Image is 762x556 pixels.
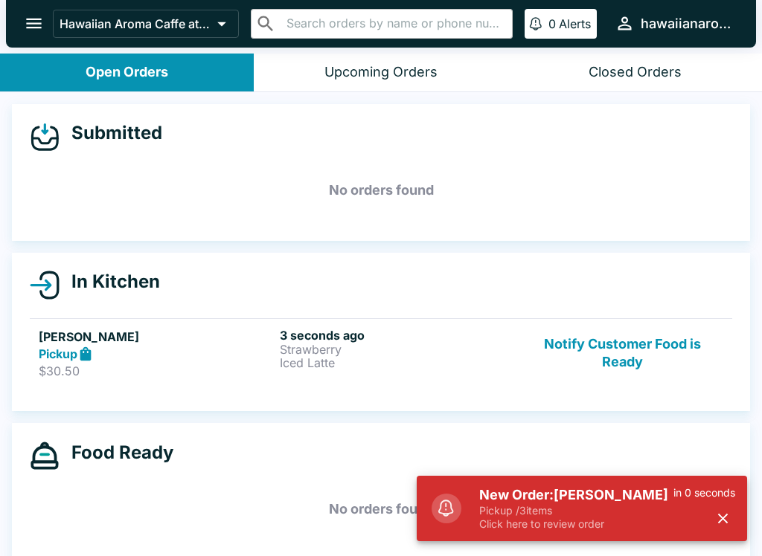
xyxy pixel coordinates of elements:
[30,482,732,536] h5: No orders found
[641,15,732,33] div: hawaiianaromacaffeilikai
[30,318,732,388] a: [PERSON_NAME]Pickup$30.503 seconds agoStrawberryIced LatteNotify Customer Food is Ready
[479,504,673,517] p: Pickup / 3 items
[548,16,556,31] p: 0
[60,16,211,31] p: Hawaiian Aroma Caffe at The [GEOGRAPHIC_DATA]
[280,328,515,343] h6: 3 seconds ago
[522,328,723,379] button: Notify Customer Food is Ready
[53,10,239,38] button: Hawaiian Aroma Caffe at The [GEOGRAPHIC_DATA]
[86,64,168,81] div: Open Orders
[282,13,506,34] input: Search orders by name or phone number
[30,164,732,217] h5: No orders found
[39,363,274,378] p: $30.50
[15,4,53,42] button: open drawer
[280,343,515,356] p: Strawberry
[280,356,515,369] p: Iced Latte
[39,346,77,361] strong: Pickup
[60,271,160,293] h4: In Kitchen
[60,122,162,144] h4: Submitted
[324,64,438,81] div: Upcoming Orders
[609,7,738,39] button: hawaiianaromacaffeilikai
[479,517,673,531] p: Click here to review order
[39,328,274,346] h5: [PERSON_NAME]
[60,442,173,464] h4: Food Ready
[479,486,673,504] h5: New Order: [PERSON_NAME]
[589,64,682,81] div: Closed Orders
[559,16,591,31] p: Alerts
[673,486,735,500] p: in 0 seconds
